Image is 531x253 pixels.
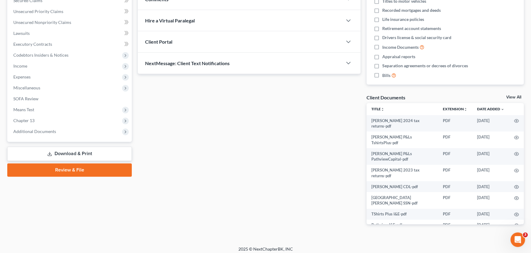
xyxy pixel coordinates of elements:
[13,118,35,123] span: Chapter 13
[145,18,195,23] span: Hire a Virtual Paralegal
[13,96,38,101] span: SOFA Review
[472,131,509,148] td: [DATE]
[523,232,528,237] span: 3
[8,39,132,50] a: Executory Contracts
[367,209,438,220] td: TShirts Plus I&E-pdf
[438,165,472,181] td: PDF
[506,95,521,99] a: View All
[464,108,467,111] i: unfold_more
[438,220,472,231] td: PDF
[472,165,509,181] td: [DATE]
[472,181,509,192] td: [DATE]
[382,72,390,78] span: Bills
[13,107,34,112] span: Means Test
[13,31,30,36] span: Lawsuits
[382,63,468,69] span: Separation agreements or decrees of divorces
[367,131,438,148] td: [PERSON_NAME] P&Ls TshirtsPlus-pdf
[13,63,27,68] span: Income
[438,131,472,148] td: PDF
[367,148,438,165] td: [PERSON_NAME] P&Ls PathviewCapital-pdf
[382,44,419,50] span: Income Documents
[477,107,504,111] a: Date Added expand_more
[8,17,132,28] a: Unsecured Nonpriority Claims
[382,54,415,60] span: Appraisal reports
[13,20,71,25] span: Unsecured Nonpriority Claims
[145,60,230,66] span: NextMessage: Client Text Notifications
[472,148,509,165] td: [DATE]
[382,7,441,13] span: Recorded mortgages and deeds
[371,107,384,111] a: Titleunfold_more
[367,220,438,231] td: Pathview I&E-pdf
[382,35,451,41] span: Drivers license & social security card
[472,220,509,231] td: [DATE]
[381,108,384,111] i: unfold_more
[443,107,467,111] a: Extensionunfold_more
[438,115,472,132] td: PDF
[438,148,472,165] td: PDF
[145,39,172,45] span: Client Portal
[367,165,438,181] td: [PERSON_NAME] 2023 tax returns-pdf
[7,163,132,177] a: Review & File
[367,181,438,192] td: [PERSON_NAME] CDL-pdf
[13,42,52,47] span: Executory Contracts
[472,115,509,132] td: [DATE]
[13,74,31,79] span: Expenses
[501,108,504,111] i: expand_more
[438,209,472,220] td: PDF
[472,192,509,209] td: [DATE]
[472,209,509,220] td: [DATE]
[367,115,438,132] td: [PERSON_NAME] 2024 tax returns-pdf
[382,25,441,32] span: Retirement account statements
[13,129,56,134] span: Additional Documents
[438,192,472,209] td: PDF
[13,85,40,90] span: Miscellaneous
[13,52,68,58] span: Codebtors Insiders & Notices
[8,6,132,17] a: Unsecured Priority Claims
[367,192,438,209] td: [GEOGRAPHIC_DATA][PERSON_NAME] SSN-pdf
[8,93,132,104] a: SOFA Review
[13,9,63,14] span: Unsecured Priority Claims
[7,147,132,161] a: Download & Print
[438,181,472,192] td: PDF
[367,94,405,101] div: Client Documents
[510,232,525,247] iframe: Intercom live chat
[8,28,132,39] a: Lawsuits
[382,16,424,22] span: Life insurance policies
